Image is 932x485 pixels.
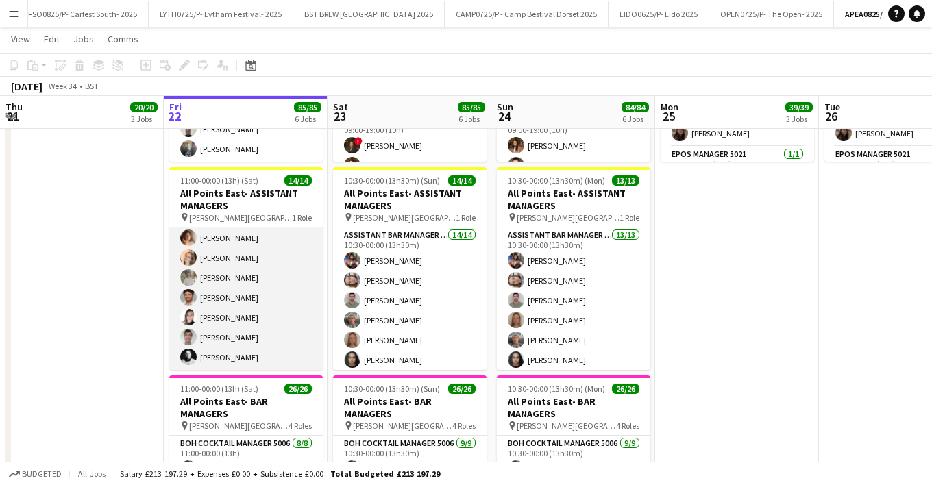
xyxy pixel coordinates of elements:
[448,175,476,186] span: 14/14
[293,1,445,27] button: BST BREW [GEOGRAPHIC_DATA] 2025
[180,384,258,394] span: 11:00-00:00 (13h) (Sat)
[517,212,620,223] span: [PERSON_NAME][GEOGRAPHIC_DATA]
[709,1,834,27] button: OPEN0725/P- The Open- 2025
[331,108,348,124] span: 23
[822,108,840,124] span: 26
[344,384,440,394] span: 10:30-00:00 (13h30m) (Sun)
[622,114,648,124] div: 6 Jobs
[169,187,323,212] h3: All Points East- ASSISTANT MANAGERS
[5,101,23,113] span: Thu
[497,187,650,212] h3: All Points East- ASSISTANT MANAGERS
[448,384,476,394] span: 26/26
[497,395,650,420] h3: All Points East- BAR MANAGERS
[149,1,293,27] button: LYTH0725/P- Lytham Festival- 2025
[612,175,639,186] span: 13/13
[102,30,144,48] a: Comms
[22,469,62,479] span: Budgeted
[295,114,321,124] div: 6 Jobs
[85,81,99,91] div: BST
[5,30,36,48] a: View
[180,175,258,186] span: 11:00-00:00 (13h) (Sat)
[333,187,487,212] h3: All Points East- ASSISTANT MANAGERS
[294,102,321,112] span: 85/85
[3,108,23,124] span: 21
[169,167,323,370] app-job-card: 11:00-00:00 (13h) (Sat)14/14All Points East- ASSISTANT MANAGERS [PERSON_NAME][GEOGRAPHIC_DATA]1 R...
[284,175,312,186] span: 14/14
[458,114,485,124] div: 6 Jobs
[44,33,60,45] span: Edit
[292,212,312,223] span: 1 Role
[495,108,513,124] span: 24
[73,33,94,45] span: Jobs
[344,175,440,186] span: 10:30-00:00 (13h30m) (Sun)
[786,114,812,124] div: 3 Jobs
[68,30,99,48] a: Jobs
[169,101,182,113] span: Fri
[333,167,487,370] app-job-card: 10:30-00:00 (13h30m) (Sun)14/14All Points East- ASSISTANT MANAGERS [PERSON_NAME][GEOGRAPHIC_DATA]...
[7,467,64,482] button: Budgeted
[169,395,323,420] h3: All Points East- BAR MANAGERS
[333,395,487,420] h3: All Points East- BAR MANAGERS
[38,30,65,48] a: Edit
[659,108,678,124] span: 25
[452,421,476,431] span: 4 Roles
[131,114,157,124] div: 3 Jobs
[333,101,348,113] span: Sat
[445,1,609,27] button: CAMP0725/P - Camp Bestival Dorset 2025
[120,469,440,479] div: Salary £213 197.29 + Expenses £0.00 + Subsistence £0.00 =
[167,108,182,124] span: 22
[517,421,616,431] span: [PERSON_NAME][GEOGRAPHIC_DATA]
[12,1,149,27] button: CFSO0825/P- Carfest South- 2025
[289,421,312,431] span: 4 Roles
[622,102,649,112] span: 84/84
[130,102,158,112] span: 20/20
[620,212,639,223] span: 1 Role
[11,33,30,45] span: View
[333,112,487,199] app-card-role: EPOS Runner 50213/309:00-19:00 (10h)![PERSON_NAME][PERSON_NAME]
[353,421,452,431] span: [PERSON_NAME][GEOGRAPHIC_DATA]
[456,212,476,223] span: 1 Role
[508,384,605,394] span: 10:30-00:00 (13h30m) (Mon)
[330,469,440,479] span: Total Budgeted £213 197.29
[189,212,292,223] span: [PERSON_NAME][GEOGRAPHIC_DATA]
[785,102,813,112] span: 39/39
[508,175,605,186] span: 10:30-00:00 (13h30m) (Mon)
[354,137,363,145] span: !
[661,101,678,113] span: Mon
[45,81,79,91] span: Week 34
[75,469,108,479] span: All jobs
[612,384,639,394] span: 26/26
[497,112,650,199] app-card-role: EPOS Runner 50213/309:00-19:00 (10h)[PERSON_NAME][PERSON_NAME]
[609,1,709,27] button: LIDO0625/P- Lido 2025
[189,421,289,431] span: [PERSON_NAME][GEOGRAPHIC_DATA]
[497,101,513,113] span: Sun
[661,147,814,193] app-card-role: EPOS Manager 50211/108:00-20:00 (12h)
[108,33,138,45] span: Comms
[284,384,312,394] span: 26/26
[458,102,485,112] span: 85/85
[497,167,650,370] app-job-card: 10:30-00:00 (13h30m) (Mon)13/13All Points East- ASSISTANT MANAGERS [PERSON_NAME][GEOGRAPHIC_DATA]...
[616,421,639,431] span: 4 Roles
[353,212,456,223] span: [PERSON_NAME][GEOGRAPHIC_DATA]
[824,101,840,113] span: Tue
[11,79,42,93] div: [DATE]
